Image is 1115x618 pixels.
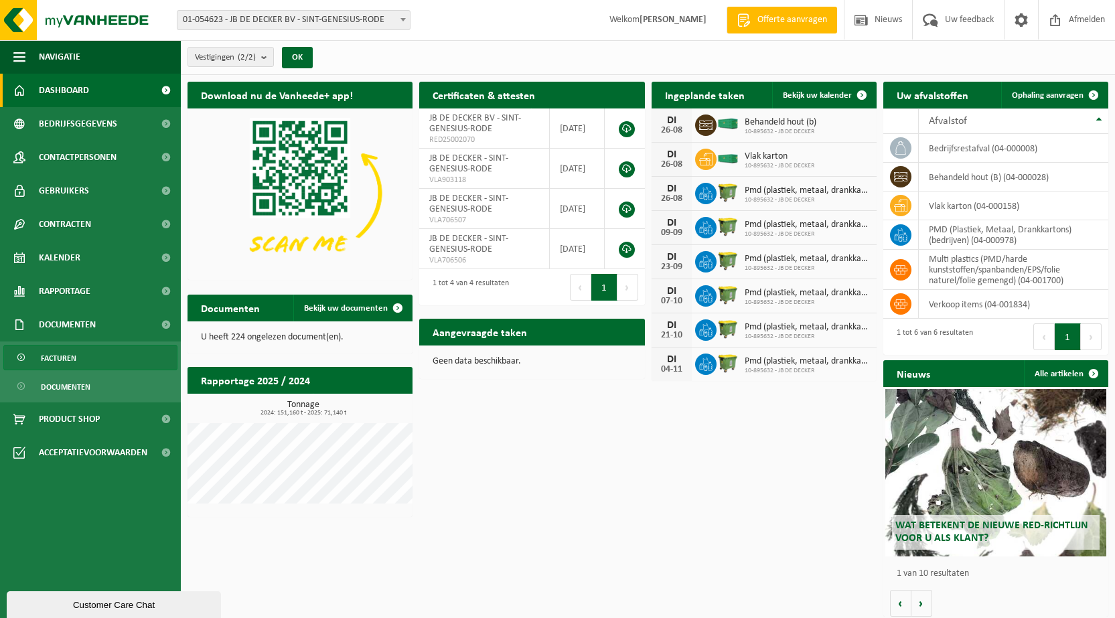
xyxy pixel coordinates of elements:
[745,367,870,375] span: 10-895632 - JB DE DECKER
[304,304,388,313] span: Bekijk uw documenten
[433,357,631,366] p: Geen data beschikbaar.
[717,317,739,340] img: WB-1100-HPE-GN-50
[39,40,80,74] span: Navigatie
[550,229,605,269] td: [DATE]
[3,374,177,399] a: Documenten
[282,47,313,68] button: OK
[745,162,814,170] span: 10-895632 - JB DE DECKER
[919,191,1108,220] td: vlak karton (04-000158)
[883,360,944,386] h2: Nieuws
[188,82,366,108] h2: Download nu de Vanheede+ app!
[293,295,411,321] a: Bekijk uw documenten
[41,345,76,371] span: Facturen
[39,174,89,208] span: Gebruikers
[919,290,1108,319] td: verkoop items (04-001834)
[39,275,90,308] span: Rapportage
[717,118,739,130] img: HK-XC-40-GN-00
[429,135,538,145] span: RED25002070
[897,569,1102,578] p: 1 van 10 resultaten
[201,333,399,342] p: U heeft 224 ongelezen document(en).
[745,288,870,299] span: Pmd (plastiek, metaal, drankkartons) (bedrijven)
[617,274,638,301] button: Next
[1033,323,1055,350] button: Previous
[550,108,605,149] td: [DATE]
[570,274,591,301] button: Previous
[929,116,967,127] span: Afvalstof
[640,15,707,25] strong: [PERSON_NAME]
[419,319,540,345] h2: Aangevraagde taken
[717,152,739,164] img: HK-XC-30-GN-00
[313,393,411,420] a: Bekijk rapportage
[745,220,870,230] span: Pmd (plastiek, metaal, drankkartons) (bedrijven)
[3,345,177,370] a: Facturen
[39,141,117,174] span: Contactpersonen
[39,241,80,275] span: Kalender
[727,7,837,33] a: Offerte aanvragen
[658,331,685,340] div: 21-10
[895,520,1088,544] span: Wat betekent de nieuwe RED-richtlijn voor u als klant?
[890,590,911,617] button: Vorige
[772,82,875,108] a: Bekijk uw kalender
[1012,91,1084,100] span: Ophaling aanvragen
[717,215,739,238] img: WB-1100-HPE-GN-50
[745,117,816,128] span: Behandeld hout (b)
[658,218,685,228] div: DI
[429,194,508,214] span: JB DE DECKER - SINT-GENESIUS-RODE
[745,322,870,333] span: Pmd (plastiek, metaal, drankkartons) (bedrijven)
[1024,360,1107,387] a: Alle artikelen
[39,436,147,469] span: Acceptatievoorwaarden
[194,410,413,416] span: 2024: 151,160 t - 2025: 71,140 t
[652,82,758,108] h2: Ingeplande taken
[39,308,96,341] span: Documenten
[426,273,509,302] div: 1 tot 4 van 4 resultaten
[188,108,413,277] img: Download de VHEPlus App
[238,53,256,62] count: (2/2)
[429,255,538,266] span: VLA706506
[39,402,100,436] span: Product Shop
[550,189,605,229] td: [DATE]
[911,590,932,617] button: Volgende
[885,389,1106,556] a: Wat betekent de nieuwe RED-richtlijn voor u als klant?
[745,230,870,238] span: 10-895632 - JB DE DECKER
[188,295,273,321] h2: Documenten
[658,183,685,194] div: DI
[658,126,685,135] div: 26-08
[745,254,870,264] span: Pmd (plastiek, metaal, drankkartons) (bedrijven)
[745,333,870,341] span: 10-895632 - JB DE DECKER
[429,113,521,134] span: JB DE DECKER BV - SINT-GENESIUS-RODE
[745,196,870,204] span: 10-895632 - JB DE DECKER
[194,400,413,416] h3: Tonnage
[429,175,538,185] span: VLA903118
[890,322,973,352] div: 1 tot 6 van 6 resultaten
[754,13,830,27] span: Offerte aanvragen
[658,354,685,365] div: DI
[919,134,1108,163] td: bedrijfsrestafval (04-000008)
[188,367,323,393] h2: Rapportage 2025 / 2024
[591,274,617,301] button: 1
[919,163,1108,191] td: behandeld hout (B) (04-000028)
[919,220,1108,250] td: PMD (Plastiek, Metaal, Drankkartons) (bedrijven) (04-000978)
[419,82,548,108] h2: Certificaten & attesten
[658,262,685,272] div: 23-09
[783,91,852,100] span: Bekijk uw kalender
[41,374,90,400] span: Documenten
[550,149,605,189] td: [DATE]
[658,297,685,306] div: 07-10
[429,215,538,226] span: VLA706507
[429,153,508,174] span: JB DE DECKER - SINT-GENESIUS-RODE
[188,47,274,67] button: Vestigingen(2/2)
[658,149,685,160] div: DI
[1001,82,1107,108] a: Ophaling aanvragen
[195,48,256,68] span: Vestigingen
[1081,323,1102,350] button: Next
[1055,323,1081,350] button: 1
[7,589,224,618] iframe: chat widget
[39,74,89,107] span: Dashboard
[658,286,685,297] div: DI
[658,194,685,204] div: 26-08
[745,299,870,307] span: 10-895632 - JB DE DECKER
[717,283,739,306] img: WB-1100-HPE-GN-50
[745,356,870,367] span: Pmd (plastiek, metaal, drankkartons) (bedrijven)
[658,115,685,126] div: DI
